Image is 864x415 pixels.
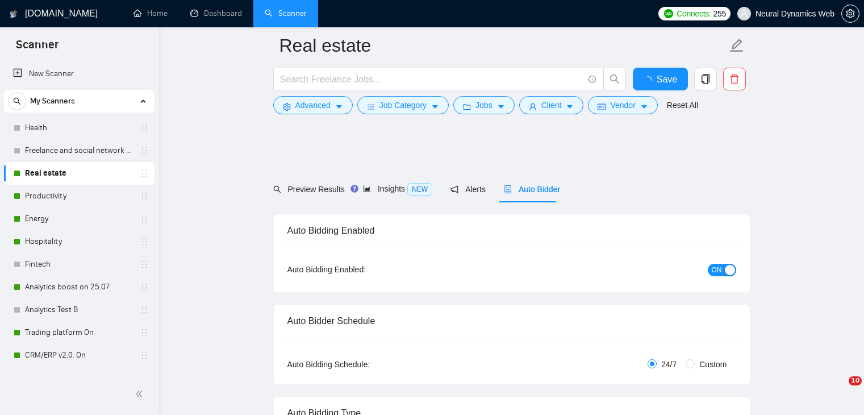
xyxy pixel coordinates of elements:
[504,185,512,193] span: robot
[431,102,439,111] span: caret-down
[610,99,635,111] span: Vendor
[349,184,360,194] div: Tooltip anchor
[140,146,149,155] span: holder
[279,31,727,60] input: Scanner name...
[273,185,281,193] span: search
[25,367,133,389] a: CRM/ERP v2.0. Test B Off
[694,68,717,90] button: copy
[140,305,149,314] span: holder
[453,96,515,114] button: folderJobscaret-down
[30,90,75,113] span: My Scanners
[9,97,26,105] span: search
[25,344,133,367] a: CRM/ERP v2.0. On
[190,9,242,18] a: dashboardDashboard
[10,5,18,23] img: logo
[140,214,149,223] span: holder
[140,237,149,246] span: holder
[667,99,698,111] a: Reset All
[841,5,859,23] button: setting
[25,185,133,208] a: Productivity
[729,38,744,53] span: edit
[841,9,859,18] a: setting
[25,253,133,276] a: Fintech
[541,99,562,111] span: Client
[25,230,133,253] a: Hospitality
[849,376,862,385] span: 10
[475,99,492,111] span: Jobs
[740,10,748,18] span: user
[287,358,437,371] div: Auto Bidding Schedule:
[367,102,375,111] span: bars
[712,264,722,276] span: ON
[283,102,291,111] span: setting
[273,185,345,194] span: Preview Results
[133,9,168,18] a: homeHome
[280,72,583,86] input: Search Freelance Jobs...
[140,328,149,337] span: holder
[265,9,307,18] a: searchScanner
[140,351,149,360] span: holder
[140,192,149,201] span: holder
[450,185,458,193] span: notification
[13,63,145,85] a: New Scanner
[695,358,731,371] span: Custom
[7,36,68,60] span: Scanner
[25,208,133,230] a: Energy
[640,102,648,111] span: caret-down
[140,260,149,269] span: holder
[529,102,537,111] span: user
[504,185,560,194] span: Auto Bidder
[463,102,471,111] span: folder
[363,185,371,193] span: area-chart
[140,123,149,132] span: holder
[825,376,853,404] iframe: Intercom live chat
[8,92,26,110] button: search
[287,263,437,276] div: Auto Bidding Enabled:
[643,76,657,85] span: loading
[25,162,133,185] a: Real estate
[295,99,331,111] span: Advanced
[598,102,606,111] span: idcard
[140,283,149,292] span: holder
[363,184,432,193] span: Insights
[407,183,432,196] span: NEW
[713,7,726,20] span: 255
[25,276,133,298] a: Analytics boost on 25.07
[25,117,133,139] a: Health
[357,96,449,114] button: barsJob Categorycaret-down
[588,76,596,83] span: info-circle
[287,305,736,337] div: Auto Bidder Schedule
[25,321,133,344] a: Trading platform On
[633,68,688,90] button: Save
[497,102,505,111] span: caret-down
[657,72,677,86] span: Save
[588,96,657,114] button: idcardVendorcaret-down
[604,74,625,84] span: search
[657,358,681,371] span: 24/7
[25,139,133,162] a: Freelance and social network (change includes)
[603,68,626,90] button: search
[379,99,427,111] span: Job Category
[287,214,736,247] div: Auto Bidding Enabled
[677,7,711,20] span: Connects:
[723,68,746,90] button: delete
[695,74,716,84] span: copy
[273,96,353,114] button: settingAdvancedcaret-down
[4,63,155,85] li: New Scanner
[335,102,343,111] span: caret-down
[842,9,859,18] span: setting
[519,96,584,114] button: userClientcaret-down
[450,185,486,194] span: Alerts
[664,9,673,18] img: upwork-logo.png
[140,169,149,178] span: holder
[135,388,147,400] span: double-left
[724,74,745,84] span: delete
[25,298,133,321] a: Analytics Test B
[566,102,574,111] span: caret-down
